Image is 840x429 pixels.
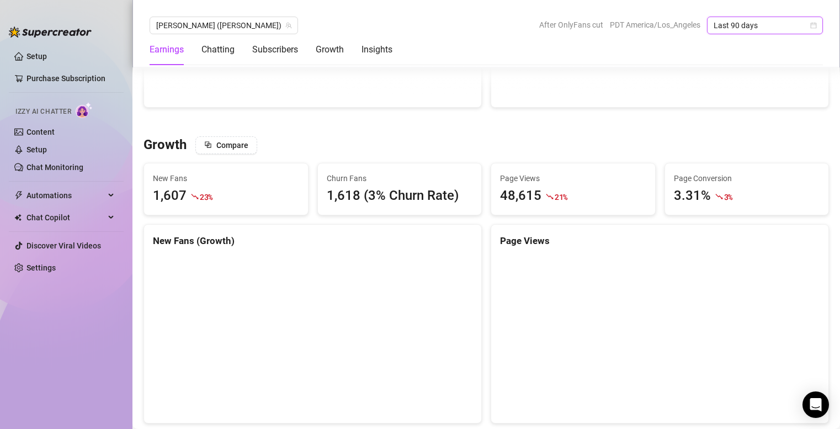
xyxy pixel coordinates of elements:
[15,107,71,117] span: Izzy AI Chatter
[195,136,257,154] button: Compare
[153,234,472,248] div: New Fans (Growth)
[26,187,105,204] span: Automations
[156,17,291,34] span: Mizzi (mizzimie)
[204,141,212,149] span: block
[153,186,187,206] div: 1,607
[610,17,700,33] span: PDT America/Los_Angeles
[191,193,199,200] span: fall
[555,192,567,202] span: 21 %
[500,186,541,206] div: 48,615
[724,192,732,202] span: 3 %
[802,391,829,418] div: Open Intercom Messenger
[26,70,115,87] a: Purchase Subscription
[810,22,817,29] span: calendar
[500,172,646,184] span: Page Views
[714,17,816,34] span: Last 90 days
[153,172,299,184] span: New Fans
[674,172,820,184] span: Page Conversion
[674,186,711,206] div: 3.31%
[9,27,92,38] img: logo-BBDzfeDw.svg
[26,241,101,250] a: Discover Viral Videos
[316,43,344,56] div: Growth
[26,209,105,226] span: Chat Copilot
[200,192,212,202] span: 23 %
[715,193,723,200] span: fall
[361,43,392,56] div: Insights
[26,263,56,272] a: Settings
[327,186,473,206] div: 1,618 (3% Churn Rate)
[216,141,248,150] span: Compare
[539,17,603,33] span: After OnlyFans cut
[143,136,187,154] h3: Growth
[76,102,93,118] img: AI Chatter
[26,52,47,61] a: Setup
[327,172,473,184] span: Churn Fans
[150,43,184,56] div: Earnings
[14,191,23,200] span: thunderbolt
[26,128,55,136] a: Content
[201,43,235,56] div: Chatting
[14,214,22,221] img: Chat Copilot
[500,234,820,248] div: Page Views
[26,163,83,172] a: Chat Monitoring
[285,22,292,29] span: team
[546,193,554,200] span: fall
[26,145,47,154] a: Setup
[252,43,298,56] div: Subscribers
